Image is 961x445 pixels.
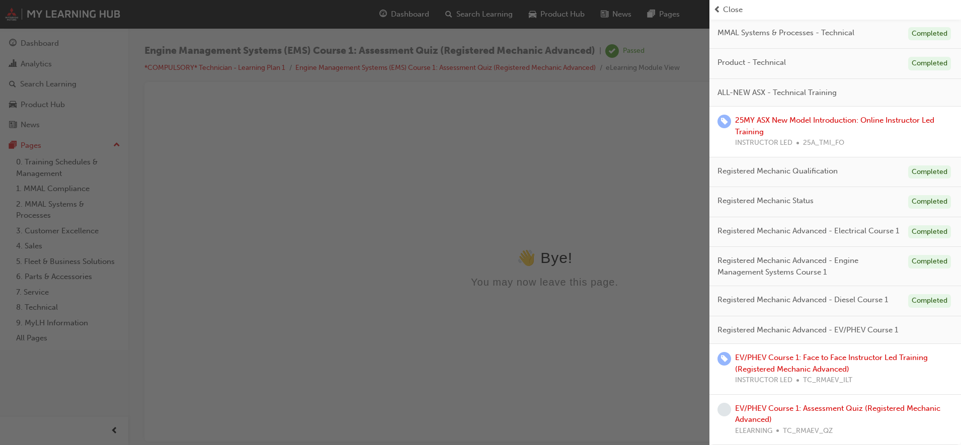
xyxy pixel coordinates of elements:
[717,225,899,237] span: Registered Mechanic Advanced - Electrical Course 1
[723,4,743,16] span: Close
[735,353,928,374] a: EV/PHEV Course 1: Face to Face Instructor Led Training (Registered Mechanic Advanced)
[717,195,814,207] span: Registered Mechanic Status
[735,375,792,386] span: INSTRUCTOR LED
[908,165,951,179] div: Completed
[717,57,786,68] span: Product - Technical
[908,294,951,308] div: Completed
[713,4,721,16] span: prev-icon
[717,255,900,278] span: Registered Mechanic Advanced - Engine Management Systems Course 1
[803,375,852,386] span: TC_RMAEV_ILT
[783,425,833,437] span: TC_RMAEV_QZ
[908,255,951,269] div: Completed
[735,116,934,136] a: 25MY ASX New Model Introduction: Online Instructor Led Training
[803,137,844,149] span: 25A_TMI_FO
[717,324,898,336] span: Registered Mechanic Advanced - EV/PHEV Course 1
[717,165,838,177] span: Registered Mechanic Qualification
[908,27,951,41] div: Completed
[4,179,780,190] div: You may now leave this page.
[717,352,731,366] span: learningRecordVerb_ENROLL-icon
[735,425,772,437] span: ELEARNING
[4,151,780,168] div: 👋 Bye!
[908,57,951,70] div: Completed
[717,87,837,99] span: ALL-NEW ASX - Technical Training
[717,115,731,128] span: learningRecordVerb_ENROLL-icon
[717,27,854,39] span: MMAL Systems & Processes - Technical
[717,403,731,416] span: learningRecordVerb_NONE-icon
[735,137,792,149] span: INSTRUCTOR LED
[908,195,951,209] div: Completed
[717,294,888,306] span: Registered Mechanic Advanced - Diesel Course 1
[713,4,957,16] button: prev-iconClose
[735,404,940,424] a: EV/PHEV Course 1: Assessment Quiz (Registered Mechanic Advanced)
[908,225,951,239] div: Completed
